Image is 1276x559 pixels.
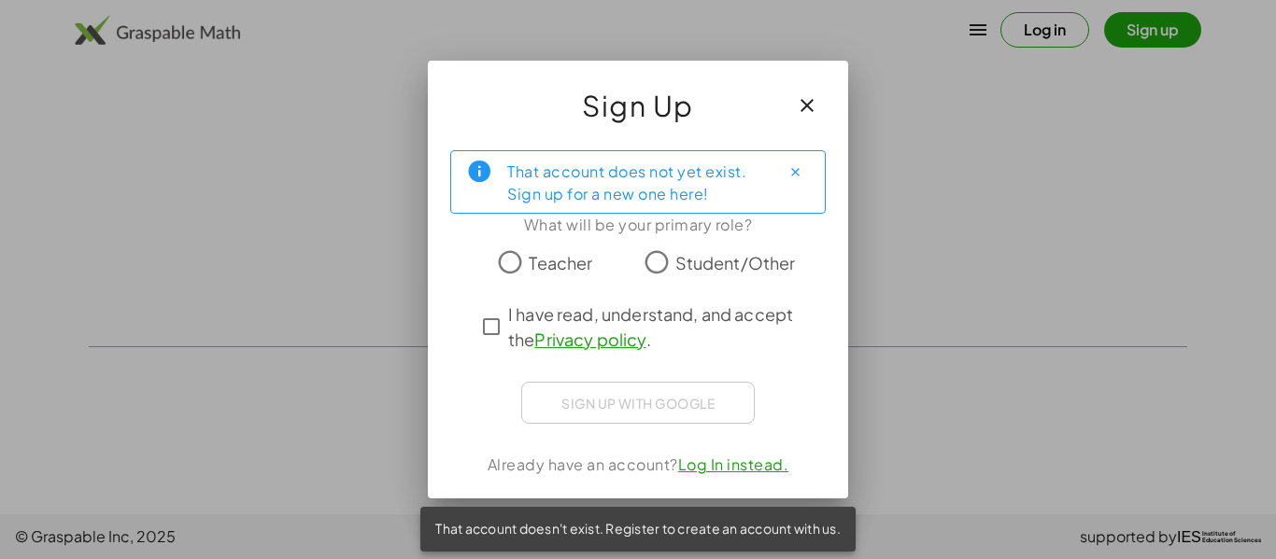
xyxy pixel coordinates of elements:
[507,159,765,205] div: That account does not yet exist. Sign up for a new one here!
[450,454,826,476] div: Already have an account?
[450,214,826,236] div: What will be your primary role?
[420,507,856,552] div: That account doesn't exist. Register to create an account with us.
[534,328,645,350] a: Privacy policy
[529,250,592,275] span: Teacher
[780,157,810,187] button: Close
[678,454,789,474] a: Log In instead.
[675,250,796,275] span: Student/Other
[582,83,694,128] span: Sign Up
[508,301,801,352] span: I have read, understand, and accept the .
